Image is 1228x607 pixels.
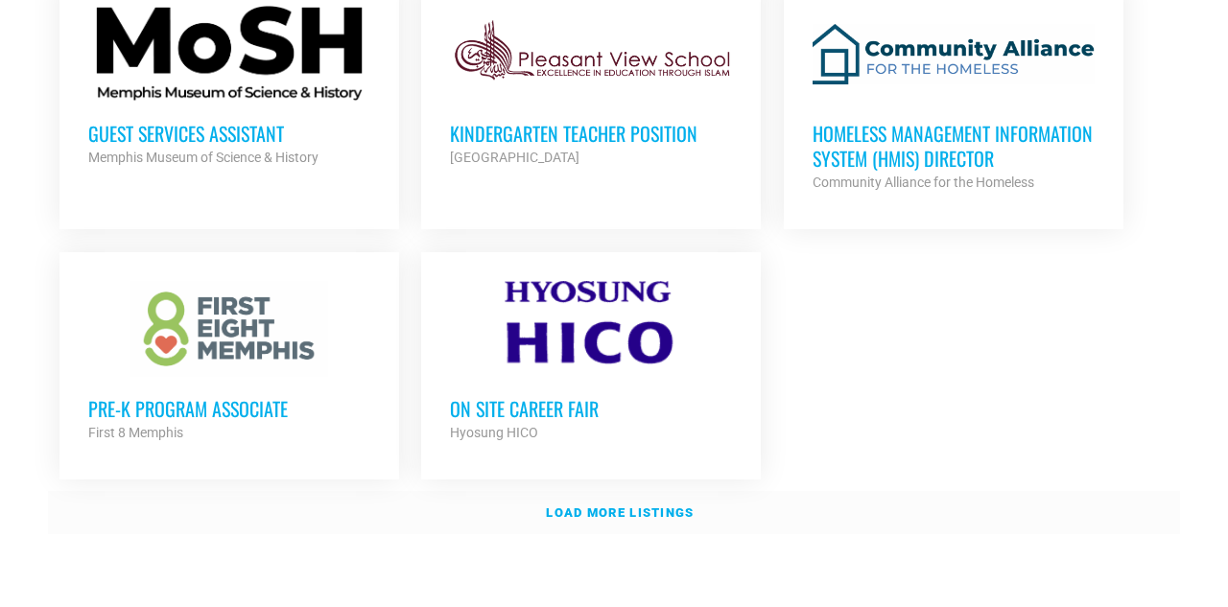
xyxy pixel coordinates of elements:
strong: [GEOGRAPHIC_DATA] [450,150,579,165]
h3: Homeless Management Information System (HMIS) Director [813,121,1095,171]
strong: Load more listings [546,505,694,520]
strong: First 8 Memphis [88,425,183,440]
h3: Pre-K Program Associate [88,396,370,421]
strong: Hyosung HICO [450,425,538,440]
h3: On Site Career Fair [450,396,732,421]
strong: Memphis Museum of Science & History [88,150,319,165]
a: Load more listings [48,491,1180,535]
h3: Guest Services Assistant [88,121,370,146]
a: Pre-K Program Associate First 8 Memphis [59,252,399,473]
a: On Site Career Fair Hyosung HICO [421,252,761,473]
h3: Kindergarten Teacher Position [450,121,732,146]
strong: Community Alliance for the Homeless [813,175,1034,190]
